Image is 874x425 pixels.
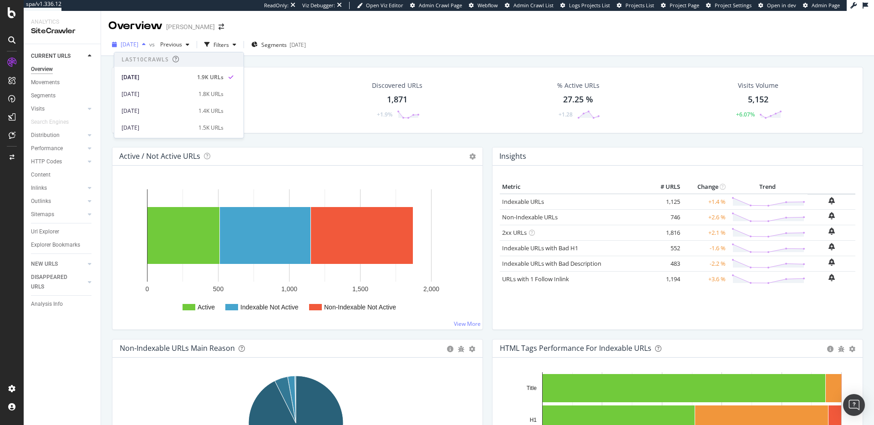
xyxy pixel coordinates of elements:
span: Open in dev [767,2,796,9]
a: Movements [31,78,94,87]
td: +1.4 % [682,194,728,210]
a: Indexable URLs with Bad Description [502,259,601,268]
a: View More [454,320,481,328]
div: Visits [31,104,45,114]
a: Logs Projects List [560,2,610,9]
a: Visits [31,104,85,114]
div: SiteCrawler [31,26,93,36]
td: 1,816 [646,225,682,240]
button: Previous [157,37,193,52]
svg: A chart. [120,180,475,322]
text: Title [527,385,537,391]
text: 2,000 [423,285,439,293]
div: Sitemaps [31,210,54,219]
div: Segments [31,91,56,101]
span: Project Page [670,2,699,9]
a: Indexable URLs [502,197,544,206]
a: Project Page [661,2,699,9]
a: Search Engines [31,117,78,127]
div: Overview [108,18,163,34]
div: bell-plus [828,243,835,250]
a: Performance [31,144,85,153]
a: Admin Page [803,2,840,9]
div: Non-Indexable URLs Main Reason [120,344,235,353]
h4: Insights [499,150,526,162]
div: bug [458,346,464,352]
button: Filters [201,37,240,52]
div: bell-plus [828,228,835,235]
div: HTML Tags Performance for Indexable URLs [500,344,651,353]
span: Webflow [478,2,498,9]
td: +3.6 % [682,271,728,287]
div: bell-plus [828,212,835,219]
span: Open Viz Editor [366,2,403,9]
div: Filters [213,41,229,49]
div: Content [31,170,51,180]
td: -1.6 % [682,240,728,256]
div: HTTP Codes [31,157,62,167]
text: Non-Indexable Not Active [324,304,396,311]
a: Analysis Info [31,299,94,309]
div: [DATE] [290,41,306,49]
div: Explorer Bookmarks [31,240,80,250]
h4: Active / Not Active URLs [119,150,200,162]
div: +1.9% [377,111,392,118]
a: URLs with 1 Follow Inlink [502,275,569,283]
div: Analytics [31,18,93,26]
div: Search Engines [31,117,69,127]
button: [DATE] [108,37,149,52]
a: HTTP Codes [31,157,85,167]
th: Change [682,180,728,194]
div: +6.07% [736,111,755,118]
th: # URLS [646,180,682,194]
div: +1.28 [559,111,573,118]
div: 1.8K URLs [198,90,224,98]
div: Last 10 Crawls [122,56,169,63]
a: Indexable URLs with Bad H1 [502,244,578,252]
a: CURRENT URLS [31,51,85,61]
td: 1,194 [646,271,682,287]
text: Indexable Not Active [240,304,299,311]
td: 1,125 [646,194,682,210]
div: 27.25 % [563,94,593,106]
div: Open Intercom Messenger [843,394,865,416]
span: Projects List [625,2,654,9]
div: [DATE] [122,73,192,81]
div: Overview [31,65,53,74]
div: Discovered URLs [372,81,422,90]
a: Url Explorer [31,227,94,237]
div: Movements [31,78,60,87]
th: Trend [728,180,808,194]
div: 1,871 [387,94,407,106]
td: -2.2 % [682,256,728,271]
div: Inlinks [31,183,47,193]
div: [DATE] [122,107,193,115]
div: 5,152 [748,94,768,106]
td: +2.1 % [682,225,728,240]
div: Outlinks [31,197,51,206]
div: [DATE] [122,124,193,132]
div: Performance [31,144,63,153]
td: 746 [646,209,682,225]
span: Project Settings [715,2,752,9]
div: DISAPPEARED URLS [31,273,77,292]
div: 1.9K URLs [197,73,224,81]
div: gear [469,346,475,352]
div: bug [838,346,844,352]
span: Previous [157,40,182,48]
th: Metric [500,180,646,194]
a: Admin Crawl List [505,2,554,9]
div: bell-plus [828,197,835,204]
a: Segments [31,91,94,101]
div: arrow-right-arrow-left [218,24,224,30]
div: 1.5K URLs [198,124,224,132]
a: Content [31,170,94,180]
td: 552 [646,240,682,256]
div: ReadOnly: [264,2,289,9]
a: Projects List [617,2,654,9]
div: Url Explorer [31,227,59,237]
i: Options [469,153,476,160]
a: DISAPPEARED URLS [31,273,85,292]
a: NEW URLS [31,259,85,269]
